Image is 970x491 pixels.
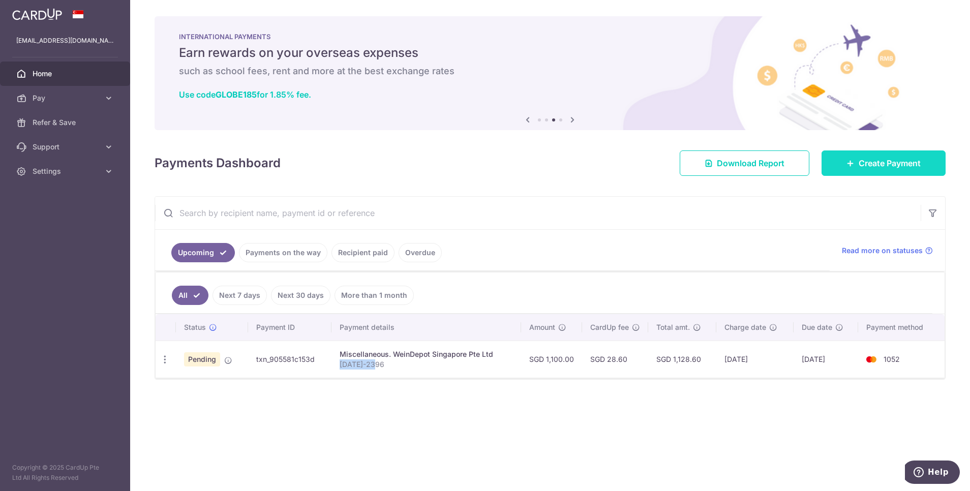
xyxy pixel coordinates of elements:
[842,246,933,256] a: Read more on statuses
[271,286,330,305] a: Next 30 days
[582,341,648,378] td: SGD 28.60
[680,150,809,176] a: Download Report
[172,286,208,305] a: All
[155,154,281,172] h4: Payments Dashboard
[184,322,206,332] span: Status
[794,341,858,378] td: [DATE]
[717,157,784,169] span: Download Report
[171,243,235,262] a: Upcoming
[179,33,921,41] p: INTERNATIONAL PAYMENTS
[331,314,521,341] th: Payment details
[155,197,921,229] input: Search by recipient name, payment id or reference
[248,314,331,341] th: Payment ID
[822,150,946,176] a: Create Payment
[802,322,832,332] span: Due date
[859,157,921,169] span: Create Payment
[861,353,882,365] img: Bank Card
[239,243,327,262] a: Payments on the way
[340,349,513,359] div: Miscellaneous. WeinDepot Singapore Pte Ltd
[216,89,257,100] b: GLOBE185
[155,16,946,130] img: International Payment Banner
[248,341,331,378] td: txn_905581c153d
[33,69,100,79] span: Home
[842,246,923,256] span: Read more on statuses
[656,322,690,332] span: Total amt.
[529,322,555,332] span: Amount
[858,314,945,341] th: Payment method
[179,45,921,61] h5: Earn rewards on your overseas expenses
[884,355,900,363] span: 1052
[33,166,100,176] span: Settings
[648,341,716,378] td: SGD 1,128.60
[33,142,100,152] span: Support
[905,461,960,486] iframe: Opens a widget where you can find more information
[179,89,311,100] a: Use codeGLOBE185for 1.85% fee.
[521,341,582,378] td: SGD 1,100.00
[399,243,442,262] a: Overdue
[590,322,629,332] span: CardUp fee
[716,341,794,378] td: [DATE]
[33,93,100,103] span: Pay
[331,243,395,262] a: Recipient paid
[213,286,267,305] a: Next 7 days
[12,8,62,20] img: CardUp
[33,117,100,128] span: Refer & Save
[16,36,114,46] p: [EMAIL_ADDRESS][DOMAIN_NAME]
[184,352,220,366] span: Pending
[340,359,513,370] p: [DATE]-2396
[179,65,921,77] h6: such as school fees, rent and more at the best exchange rates
[724,322,766,332] span: Charge date
[335,286,414,305] a: More than 1 month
